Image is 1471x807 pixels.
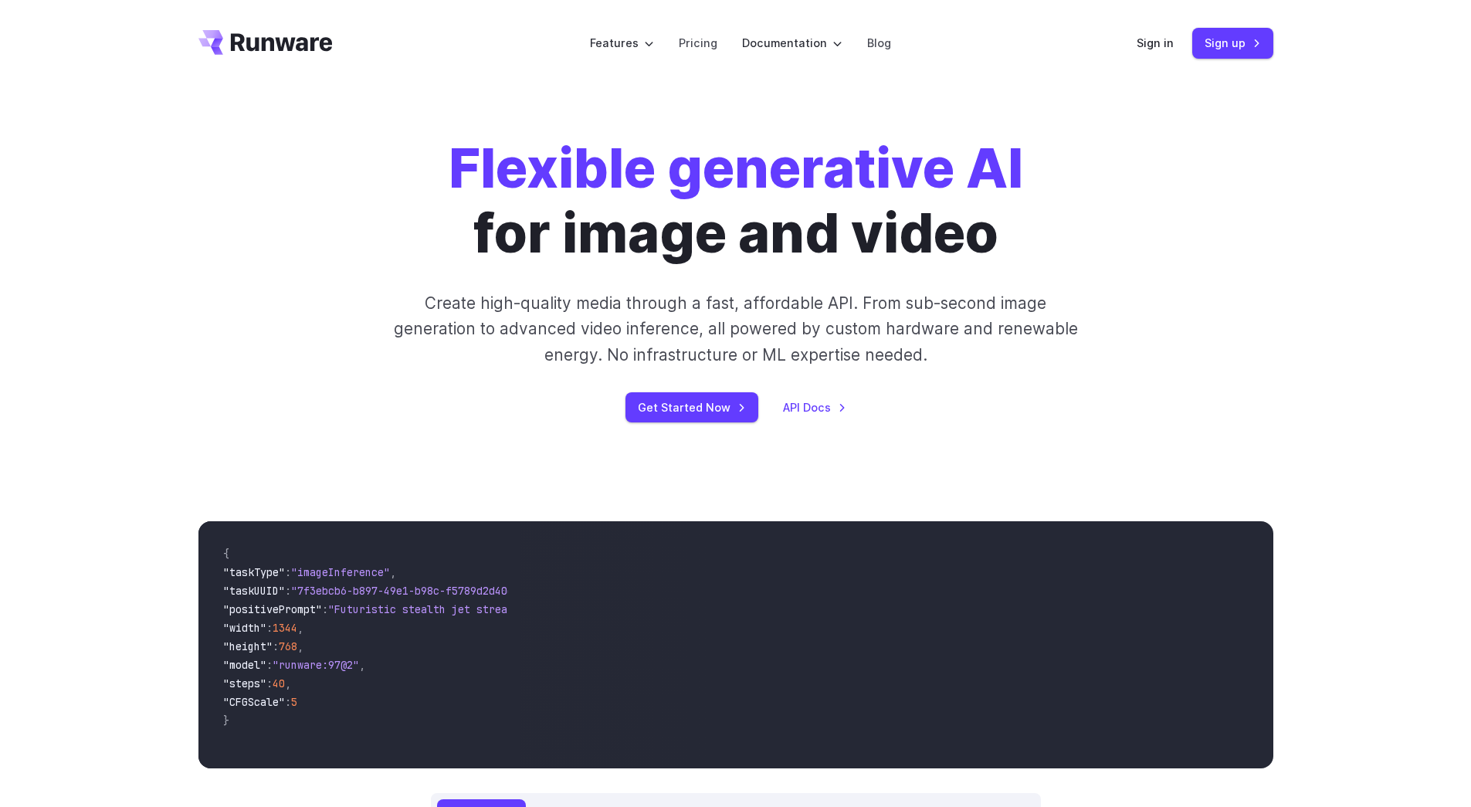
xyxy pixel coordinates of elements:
span: { [223,547,229,561]
span: 1344 [273,621,297,635]
a: API Docs [783,398,846,416]
span: , [297,621,303,635]
span: : [273,639,279,653]
span: "CFGScale" [223,695,285,709]
a: Blog [867,34,891,52]
span: "steps" [223,676,266,690]
a: Sign up [1192,28,1273,58]
span: 768 [279,639,297,653]
span: : [322,602,328,616]
span: , [390,565,396,579]
span: , [285,676,291,690]
p: Create high-quality media through a fast, affordable API. From sub-second image generation to adv... [391,290,1080,368]
span: "7f3ebcb6-b897-49e1-b98c-f5789d2d40d7" [291,584,526,598]
span: 40 [273,676,285,690]
span: , [359,658,365,672]
span: "positivePrompt" [223,602,322,616]
span: "imageInference" [291,565,390,579]
span: "model" [223,658,266,672]
span: : [285,584,291,598]
span: : [266,676,273,690]
span: "runware:97@2" [273,658,359,672]
span: "taskType" [223,565,285,579]
h1: for image and video [449,136,1023,266]
label: Features [590,34,654,52]
a: Pricing [679,34,717,52]
span: 5 [291,695,297,709]
span: } [223,714,229,727]
span: : [285,695,291,709]
label: Documentation [742,34,842,52]
a: Sign in [1137,34,1174,52]
strong: Flexible generative AI [449,135,1023,201]
span: , [297,639,303,653]
span: : [266,658,273,672]
a: Go to / [198,30,333,55]
span: "Futuristic stealth jet streaking through a neon-lit cityscape with glowing purple exhaust" [328,602,890,616]
span: "width" [223,621,266,635]
span: "taskUUID" [223,584,285,598]
a: Get Started Now [625,392,758,422]
span: : [266,621,273,635]
span: "height" [223,639,273,653]
span: : [285,565,291,579]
